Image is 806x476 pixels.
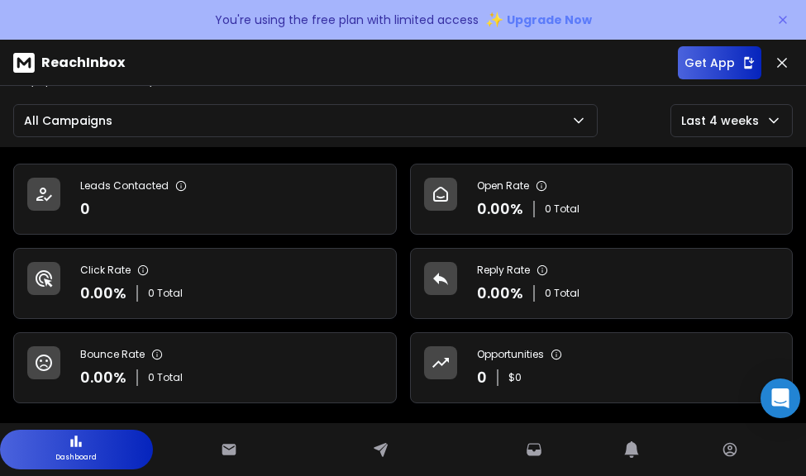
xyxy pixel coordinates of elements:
p: Bounce Rate [80,348,145,361]
p: ReachInbox [41,53,125,73]
p: Leads Contacted [80,179,169,193]
a: Opportunities0$0 [410,332,794,403]
p: $ 0 [508,371,522,384]
p: Opportunities [477,348,544,361]
p: 0 Total [545,202,579,216]
a: Leads Contacted0 [13,164,397,235]
p: 0 Total [148,287,183,300]
p: 0.00 % [477,198,523,221]
p: 0.00 % [80,366,126,389]
p: Open Rate [477,179,529,193]
span: ✨ [485,8,503,31]
button: Get App [678,46,761,79]
p: 0 [80,198,90,221]
p: Click Rate [80,264,131,277]
a: Open Rate0.00%0 Total [410,164,794,235]
p: 0.00 % [80,282,126,305]
a: Bounce Rate0.00%0 Total [13,332,397,403]
p: 0 Total [148,371,183,384]
p: Dashboard [55,450,97,466]
a: Reply Rate0.00%0 Total [410,248,794,319]
a: Click Rate0.00%0 Total [13,248,397,319]
p: 0 Total [545,287,579,300]
button: ✨Upgrade Now [485,3,592,36]
span: Upgrade Now [507,12,592,28]
p: You're using the free plan with limited access [215,12,479,28]
p: 0 [477,366,487,389]
div: Open Intercom Messenger [761,378,800,418]
p: Reply Rate [477,264,530,277]
p: 0.00 % [477,282,523,305]
p: All Campaigns [24,112,119,129]
p: Last 4 weeks [681,112,765,129]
